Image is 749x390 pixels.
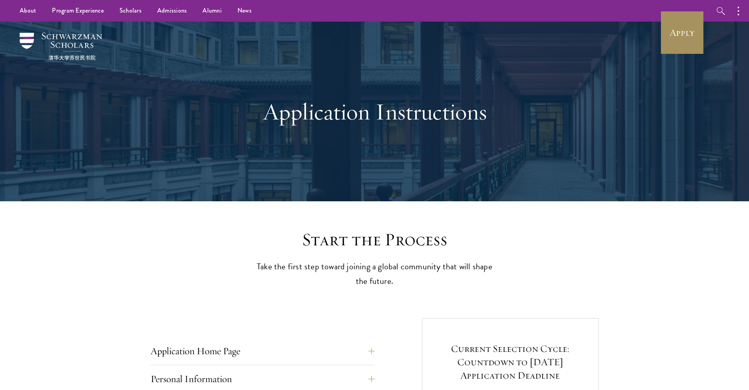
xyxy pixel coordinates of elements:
p: Take the first step toward joining a global community that will shape the future. [253,259,497,289]
button: Personal Information [151,370,375,388]
h1: Application Instructions [239,97,510,126]
h5: Current Selection Cycle: Countdown to [DATE] Application Deadline [444,342,577,382]
h2: Start the Process [253,229,497,251]
button: Application Home Page [151,342,375,361]
a: Apply [660,11,704,55]
img: Schwarzman Scholars [20,33,102,60]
